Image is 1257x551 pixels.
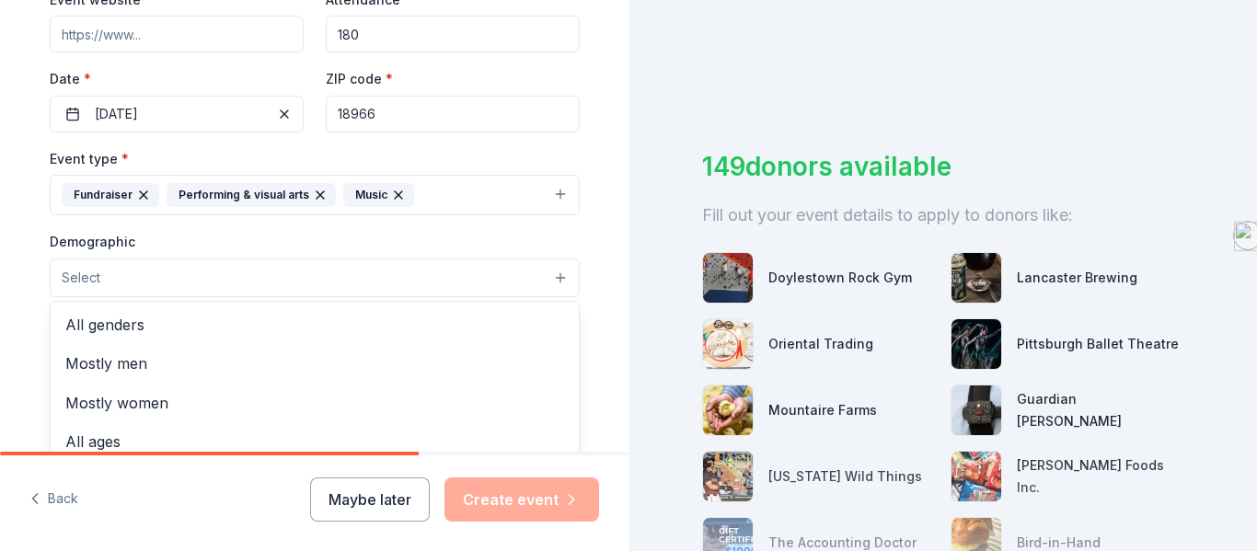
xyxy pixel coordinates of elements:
[65,351,564,375] span: Mostly men
[65,313,564,337] span: All genders
[65,430,564,453] span: All ages
[50,301,580,522] div: Select
[62,267,100,289] span: Select
[50,258,580,297] button: Select
[65,391,564,415] span: Mostly women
